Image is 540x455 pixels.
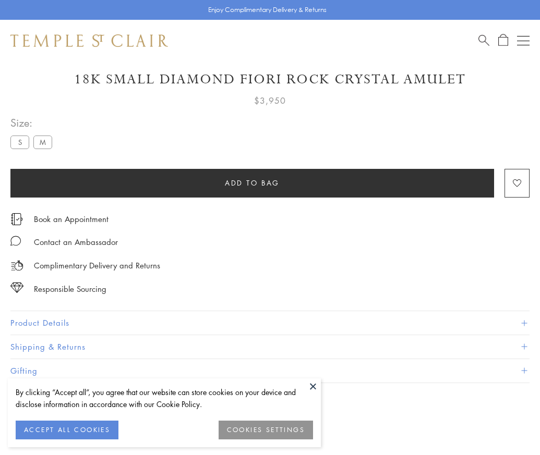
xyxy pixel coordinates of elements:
[10,335,530,359] button: Shipping & Returns
[34,236,118,249] div: Contact an Ambassador
[10,213,23,225] img: icon_appointment.svg
[208,5,327,15] p: Enjoy Complimentary Delivery & Returns
[34,213,109,225] a: Book an Appointment
[34,282,106,296] div: Responsible Sourcing
[254,94,286,107] span: $3,950
[16,386,313,410] div: By clicking “Accept all”, you agree that our website can store cookies on your device and disclos...
[10,259,23,272] img: icon_delivery.svg
[517,34,530,47] button: Open navigation
[219,421,313,439] button: COOKIES SETTINGS
[10,136,29,149] label: S
[10,34,168,47] img: Temple St. Clair
[10,70,530,89] h1: 18K Small Diamond Fiori Rock Crystal Amulet
[33,136,52,149] label: M
[10,282,23,293] img: icon_sourcing.svg
[10,311,530,335] button: Product Details
[478,34,489,47] a: Search
[10,169,494,198] button: Add to bag
[225,177,280,189] span: Add to bag
[498,34,508,47] a: Open Shopping Bag
[10,359,530,383] button: Gifting
[34,259,160,272] p: Complimentary Delivery and Returns
[10,236,21,246] img: MessageIcon-01_2.svg
[16,421,118,439] button: ACCEPT ALL COOKIES
[10,114,56,131] span: Size:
